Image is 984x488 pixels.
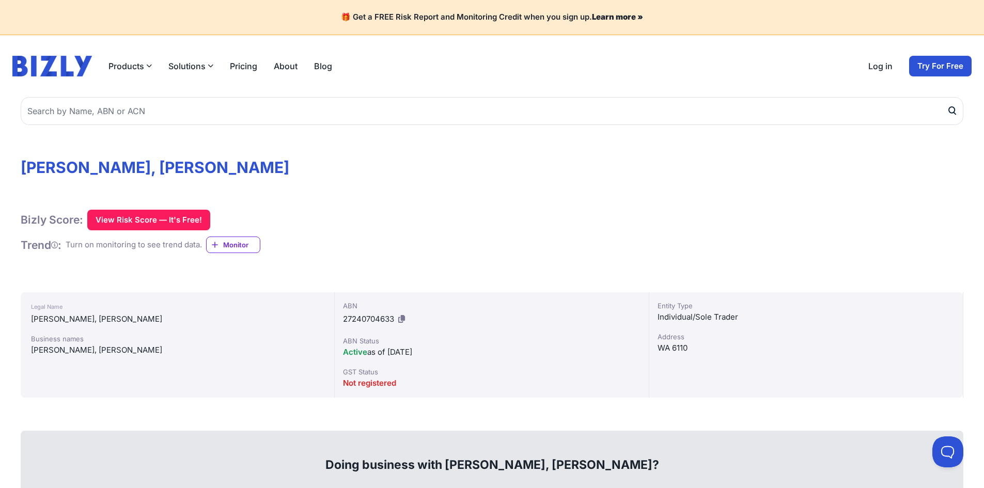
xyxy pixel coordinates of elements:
a: Learn more » [592,12,643,22]
button: Solutions [168,60,213,72]
span: 27240704633 [343,314,394,324]
div: WA 6110 [658,342,955,354]
div: [PERSON_NAME], [PERSON_NAME] [31,344,324,356]
div: GST Status [343,367,640,377]
div: Doing business with [PERSON_NAME], [PERSON_NAME]? [32,440,952,473]
button: Products [108,60,152,72]
iframe: Toggle Customer Support [932,436,963,467]
button: View Risk Score — It's Free! [87,210,210,230]
span: Not registered [343,378,396,388]
h4: 🎁 Get a FREE Risk Report and Monitoring Credit when you sign up. [12,12,972,22]
a: Log in [868,60,893,72]
div: Individual/Sole Trader [658,311,955,323]
div: ABN Status [343,336,640,346]
div: Turn on monitoring to see trend data. [66,239,202,251]
span: Active [343,347,367,357]
a: Try For Free [909,56,972,76]
div: Address [658,332,955,342]
a: About [274,60,298,72]
div: ABN [343,301,640,311]
div: Business names [31,334,324,344]
div: [PERSON_NAME], [PERSON_NAME] [31,313,324,325]
input: Search by Name, ABN or ACN [21,97,963,125]
a: Pricing [230,60,257,72]
h1: [PERSON_NAME], [PERSON_NAME] [21,158,963,177]
div: as of [DATE] [343,346,640,358]
div: Legal Name [31,301,324,313]
a: Monitor [206,237,260,253]
h1: Trend : [21,238,61,252]
a: Blog [314,60,332,72]
span: Monitor [223,240,260,250]
div: Entity Type [658,301,955,311]
h1: Bizly Score: [21,213,83,227]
